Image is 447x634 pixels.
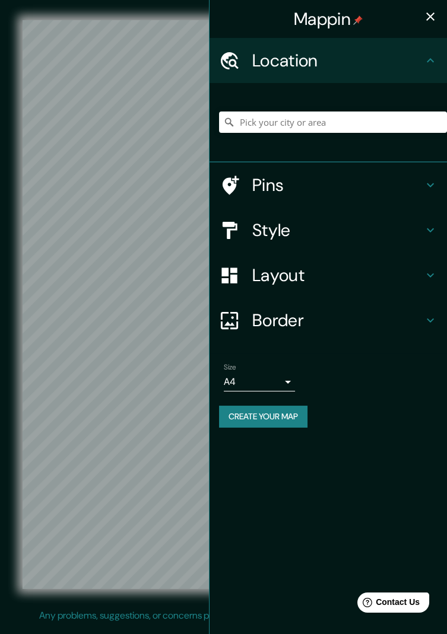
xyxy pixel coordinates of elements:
[23,20,425,589] canvas: Map
[341,588,434,621] iframe: Help widget launcher
[210,253,447,298] div: Layout
[252,219,423,241] h4: Style
[39,608,404,623] p: Any problems, suggestions, or concerns please email .
[252,265,423,286] h4: Layout
[210,38,447,83] div: Location
[210,298,447,343] div: Border
[353,15,363,25] img: pin-icon.png
[210,163,447,208] div: Pins
[219,111,447,133] input: Pick your city or area
[252,174,423,196] h4: Pins
[252,50,423,71] h4: Location
[210,208,447,253] div: Style
[294,8,363,30] h4: Mappin
[219,406,307,428] button: Create your map
[224,372,295,391] div: A4
[252,310,423,331] h4: Border
[224,362,236,372] label: Size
